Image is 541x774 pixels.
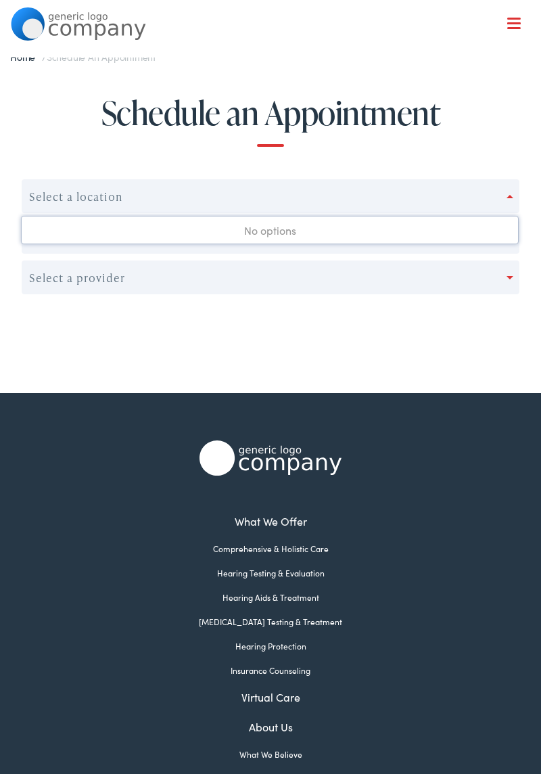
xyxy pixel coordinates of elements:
a: [MEDICAL_DATA] Testing & Treatment [11,616,530,628]
a: Hearing Aids & Treatment [11,591,530,604]
a: About Us [11,719,530,735]
div: Select a location [29,190,122,203]
a: What We Offer [11,513,530,529]
a: Virtual Care [11,689,530,705]
a: What We Offer [21,54,530,96]
div: Select a provider [29,271,125,284]
a: What We Believe [11,748,530,760]
img: Alpaca Audiology [199,440,342,476]
a: Insurance Counseling [11,664,530,677]
div: No options [22,217,518,244]
a: Hearing Testing & Evaluation [11,567,530,579]
a: Hearing Protection [11,640,530,652]
a: Comprehensive & Holistic Care [11,543,530,555]
h1: Schedule an Appointment [22,95,519,147]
